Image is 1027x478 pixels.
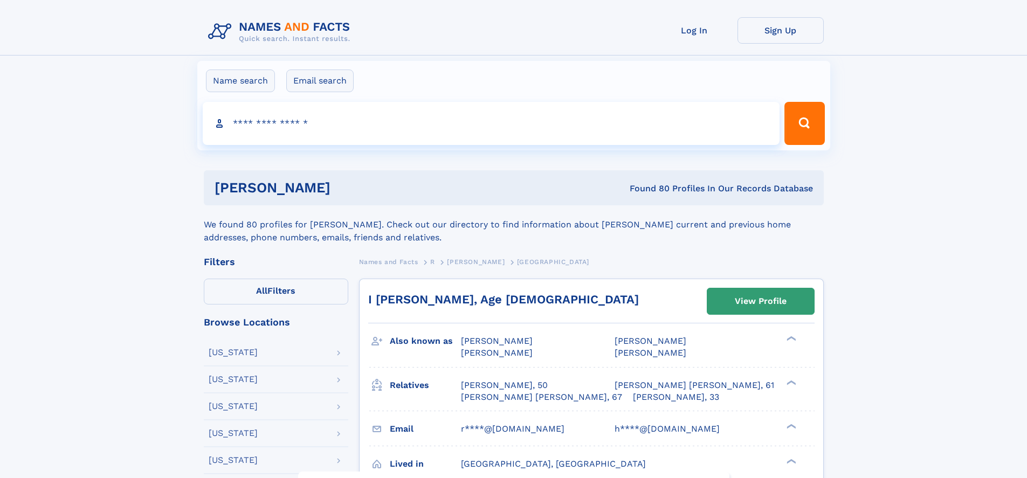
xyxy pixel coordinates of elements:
span: [GEOGRAPHIC_DATA], [GEOGRAPHIC_DATA] [461,459,646,469]
a: R [430,255,435,268]
span: [PERSON_NAME] [461,336,533,346]
a: Names and Facts [359,255,418,268]
div: Found 80 Profiles In Our Records Database [480,183,813,195]
div: Filters [204,257,348,267]
h3: Lived in [390,455,461,473]
a: [PERSON_NAME] [PERSON_NAME], 61 [615,379,774,391]
span: All [256,286,267,296]
a: [PERSON_NAME], 33 [633,391,719,403]
span: [PERSON_NAME] [615,348,686,358]
div: Browse Locations [204,317,348,327]
div: ❯ [784,422,797,429]
a: [PERSON_NAME], 50 [461,379,548,391]
label: Email search [286,70,354,92]
a: View Profile [707,288,814,314]
div: ❯ [784,335,797,342]
div: [US_STATE] [209,348,258,357]
div: ❯ [784,379,797,386]
a: [PERSON_NAME] [447,255,505,268]
input: search input [203,102,780,145]
span: [PERSON_NAME] [615,336,686,346]
div: We found 80 profiles for [PERSON_NAME]. Check out our directory to find information about [PERSON... [204,205,824,244]
button: Search Button [784,102,824,145]
h3: Email [390,420,461,438]
a: Sign Up [737,17,824,44]
div: View Profile [735,289,787,314]
span: [GEOGRAPHIC_DATA] [517,258,589,266]
div: [US_STATE] [209,402,258,411]
a: I [PERSON_NAME], Age [DEMOGRAPHIC_DATA] [368,293,639,306]
h1: [PERSON_NAME] [215,181,480,195]
div: [US_STATE] [209,375,258,384]
a: Log In [651,17,737,44]
label: Name search [206,70,275,92]
div: [US_STATE] [209,429,258,438]
label: Filters [204,279,348,304]
h3: Relatives [390,376,461,394]
span: [PERSON_NAME] [447,258,505,266]
h3: Also known as [390,332,461,350]
a: [PERSON_NAME] [PERSON_NAME], 67 [461,391,622,403]
span: R [430,258,435,266]
div: ❯ [784,458,797,465]
div: [US_STATE] [209,456,258,465]
span: [PERSON_NAME] [461,348,533,358]
img: Logo Names and Facts [204,17,359,46]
